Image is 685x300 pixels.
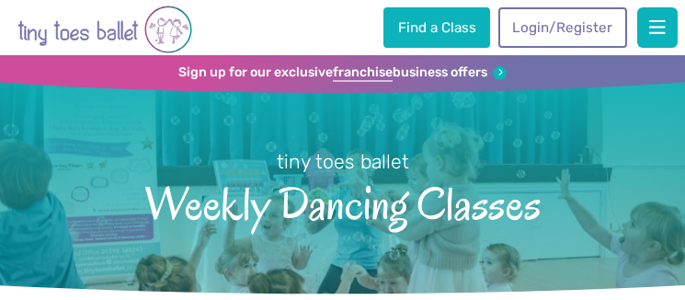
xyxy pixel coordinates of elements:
small: tiny toes ballet [277,150,409,173]
a: Login/Register [498,7,627,48]
img: tiny toes ballet [17,4,192,55]
span: Weekly Dancing Classes [24,176,662,230]
a: Sign up for our exclusivefranchisebusiness offers [178,64,508,82]
a: Find a Class [383,7,490,48]
strong: franchise [333,64,393,82]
